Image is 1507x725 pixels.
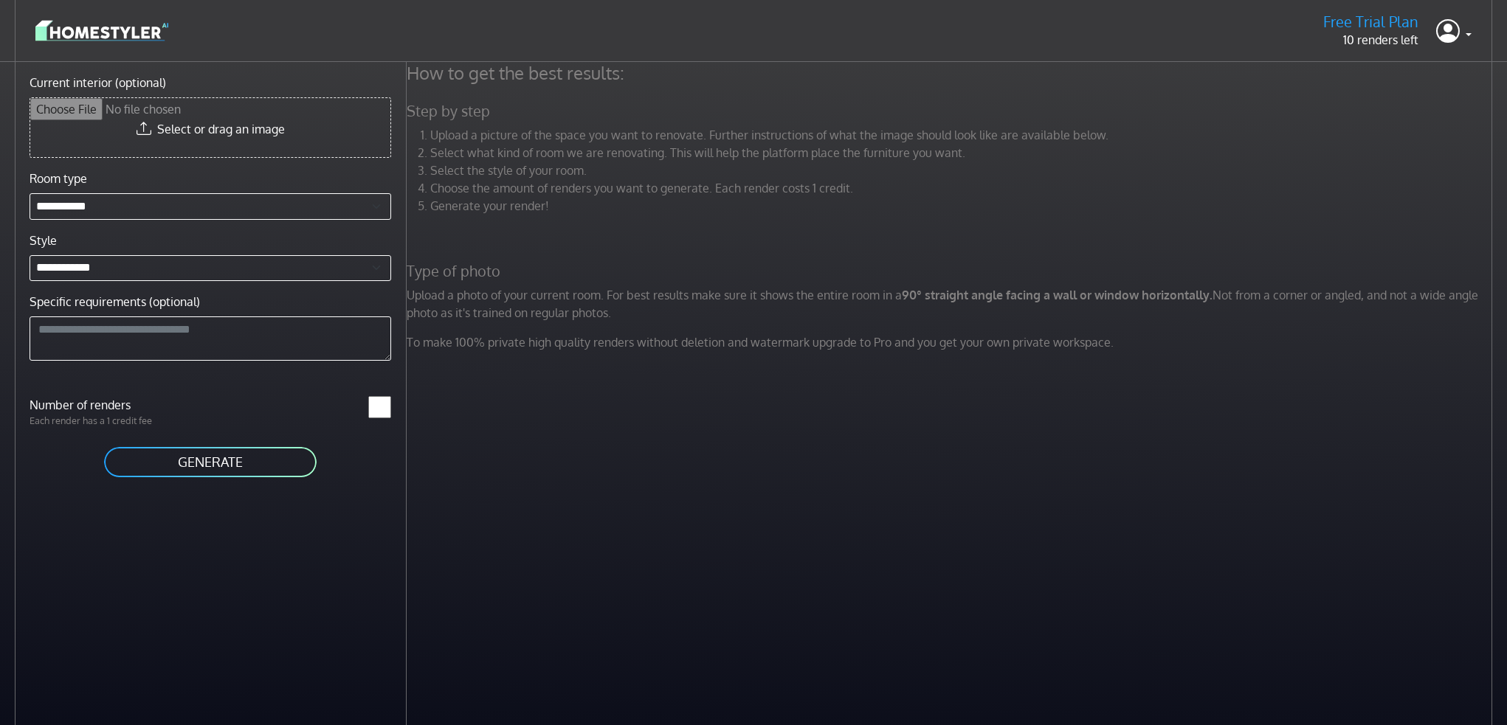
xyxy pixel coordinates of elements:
[1323,31,1418,49] p: 10 renders left
[103,445,318,479] button: GENERATE
[398,102,1505,120] h5: Step by step
[430,126,1496,144] li: Upload a picture of the space you want to renovate. Further instructions of what the image should...
[21,414,210,428] p: Each render has a 1 credit fee
[398,62,1505,84] h4: How to get the best results:
[35,18,168,44] img: logo-3de290ba35641baa71223ecac5eacb59cb85b4c7fdf211dc9aaecaaee71ea2f8.svg
[30,293,200,311] label: Specific requirements (optional)
[430,179,1496,197] li: Choose the amount of renders you want to generate. Each render costs 1 credit.
[398,262,1505,280] h5: Type of photo
[902,288,1213,302] strong: 90° straight angle facing a wall or window horizontally.
[1323,13,1418,31] h5: Free Trial Plan
[398,333,1505,351] p: To make 100% private high quality renders without deletion and watermark upgrade to Pro and you g...
[430,144,1496,162] li: Select what kind of room we are renovating. This will help the platform place the furniture you w...
[398,286,1505,322] p: Upload a photo of your current room. For best results make sure it shows the entire room in a Not...
[30,74,166,91] label: Current interior (optional)
[30,232,57,249] label: Style
[30,170,87,187] label: Room type
[430,197,1496,215] li: Generate your render!
[21,396,210,414] label: Number of renders
[430,162,1496,179] li: Select the style of your room.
